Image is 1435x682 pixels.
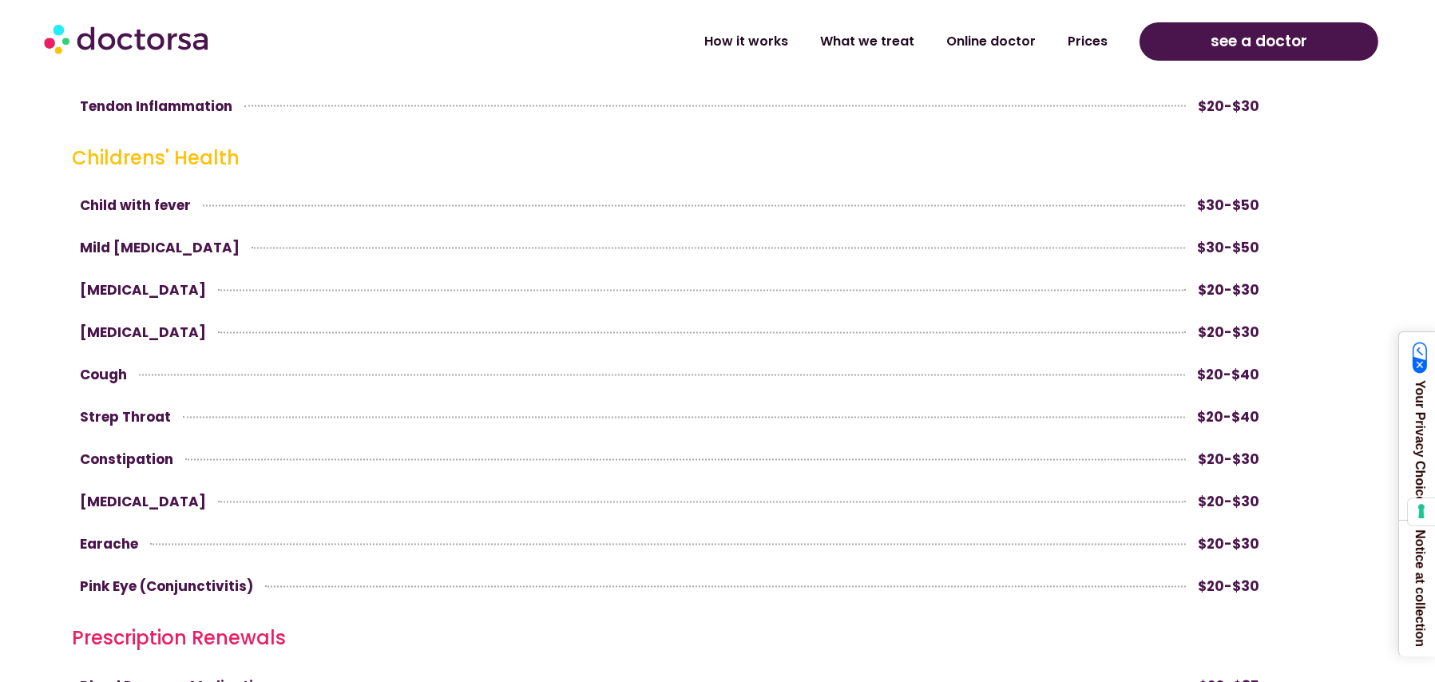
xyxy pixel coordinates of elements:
span: Mild [MEDICAL_DATA] [80,237,240,260]
a: What we treat [804,23,930,60]
a: see a doctor [1140,22,1378,61]
a: How it works [688,23,804,60]
span: Child with fever [80,195,191,217]
span: $20-$30 [1198,449,1259,471]
span: $20-$30 [1198,491,1259,513]
span: see a doctor [1211,29,1307,54]
span: $30-$50 [1197,195,1259,217]
span: $20-$30 [1198,95,1259,117]
img: California Consumer Privacy Act (CCPA) Opt-Out Icon [1413,342,1428,374]
span: $20-$30 [1198,280,1259,302]
nav: Menu [372,23,1124,60]
span: Constipation [80,449,173,471]
span: [MEDICAL_DATA] [80,280,206,302]
span: Cough [80,364,127,387]
button: Your consent preferences for tracking technologies [1408,498,1435,525]
span: $20-$30 [1198,322,1259,344]
span: $20-$40 [1197,364,1259,387]
span: [MEDICAL_DATA] [80,322,206,344]
a: Prices [1052,23,1124,60]
a: Online doctor [930,23,1052,60]
span: [MEDICAL_DATA] [80,491,206,513]
span: $30-$50 [1197,237,1259,260]
span: $20-$30 [1198,533,1259,556]
h5: Childrens' Health [72,145,1267,171]
span: Tendon Inflammation [80,95,232,117]
h5: Prescription Renewals [72,626,1267,652]
span: Earache [80,533,138,556]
